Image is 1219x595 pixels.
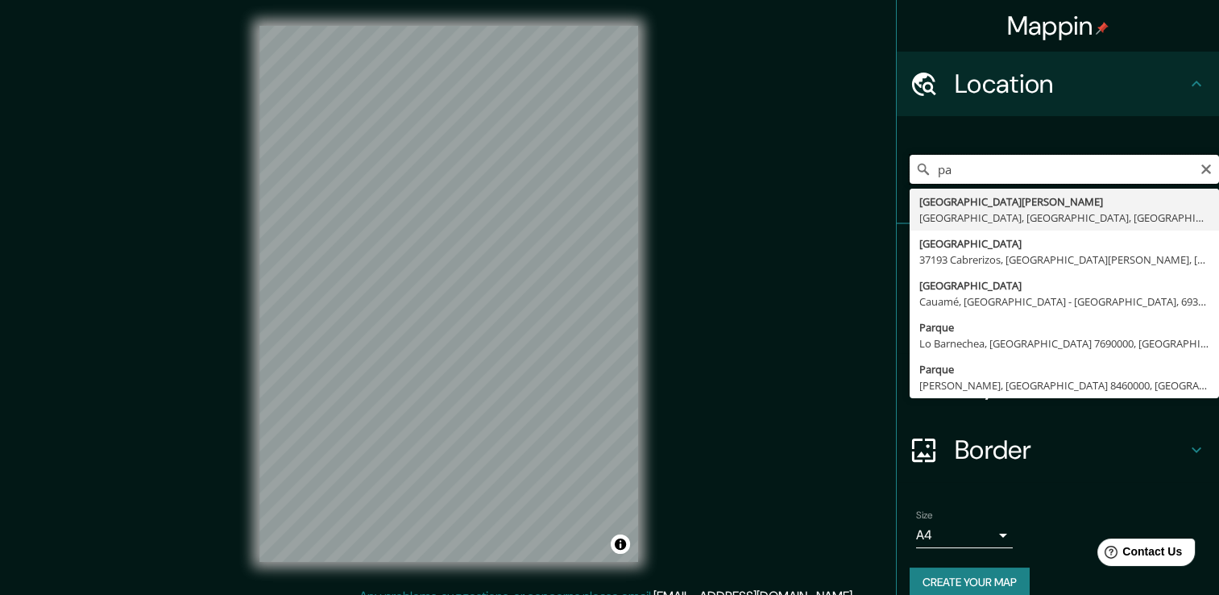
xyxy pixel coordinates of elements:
input: Pick your city or area [910,155,1219,184]
div: 37193 Cabrerizos, [GEOGRAPHIC_DATA][PERSON_NAME], [GEOGRAPHIC_DATA] [919,252,1209,268]
canvas: Map [259,26,638,562]
div: [GEOGRAPHIC_DATA], [GEOGRAPHIC_DATA], [GEOGRAPHIC_DATA] [919,210,1209,226]
div: Location [897,52,1219,116]
button: Clear [1200,160,1213,176]
button: Toggle attribution [611,535,630,554]
img: pin-icon.png [1096,22,1109,35]
div: Layout [897,353,1219,418]
label: Size [916,509,933,522]
div: Border [897,418,1219,482]
div: Parque [919,361,1209,377]
div: A4 [916,522,1013,548]
iframe: Help widget launcher [1076,532,1201,577]
div: Parque [919,319,1209,335]
div: Cauamé, [GEOGRAPHIC_DATA] - [GEOGRAPHIC_DATA], 69311, [GEOGRAPHIC_DATA] [919,293,1209,310]
div: Lo Barnechea, [GEOGRAPHIC_DATA] 7690000, [GEOGRAPHIC_DATA] [919,335,1209,352]
h4: Border [955,434,1187,466]
div: Style [897,289,1219,353]
h4: Mappin [1007,10,1109,42]
h4: Location [955,68,1187,100]
div: [GEOGRAPHIC_DATA] [919,277,1209,293]
h4: Layout [955,369,1187,402]
div: [PERSON_NAME], [GEOGRAPHIC_DATA] 8460000, [GEOGRAPHIC_DATA] [919,377,1209,393]
div: [GEOGRAPHIC_DATA][PERSON_NAME] [919,193,1209,210]
div: Pins [897,224,1219,289]
div: [GEOGRAPHIC_DATA] [919,235,1209,252]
